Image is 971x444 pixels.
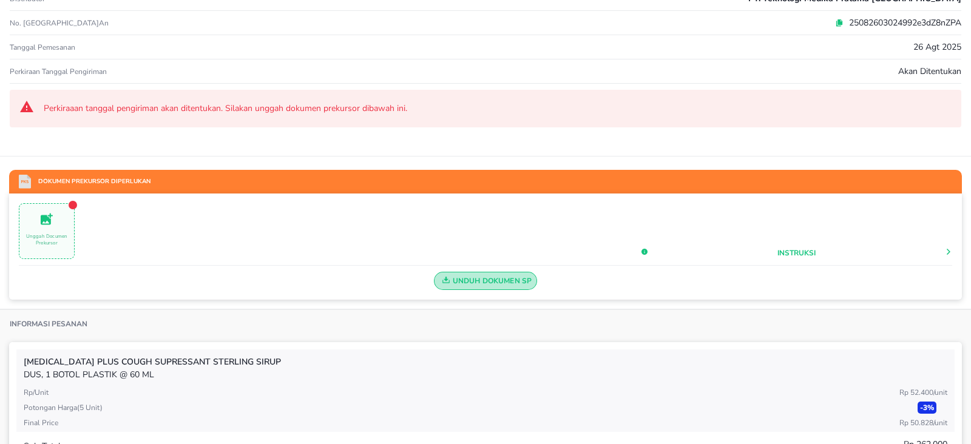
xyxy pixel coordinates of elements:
button: Unduh Dokumen SP [434,272,538,290]
p: Potongan harga ( 5 Unit ) [24,402,103,413]
button: Instruksi [777,247,816,258]
p: 25082603024992e3dZ8nZPA [844,16,961,29]
p: Dokumen Prekursor Diperlukan [31,177,151,186]
span: / Unit [933,388,947,397]
p: Unggah Documen Prekursor [19,233,74,246]
p: Perkiraan Tanggal Pengiriman [10,67,107,76]
p: - 3 % [918,402,936,414]
p: [MEDICAL_DATA] PLUS COUGH SUPRESSANT Sterling SIRUP [24,355,947,368]
p: Rp/Unit [24,387,49,398]
span: Perkiraaan tanggal pengiriman akan ditentukan. Silakan unggah dokumen prekursor dibawah ini. [44,103,952,115]
p: Rp 52.400 [899,387,947,398]
p: 26 Agt 2025 [913,41,961,53]
p: DUS, 1 BOTOL PLASTIK @ 60 ML [24,368,947,381]
span: / Unit [933,418,947,428]
p: Informasi Pesanan [10,319,87,329]
p: No. [GEOGRAPHIC_DATA]an [10,18,327,28]
p: Tanggal pemesanan [10,42,75,52]
p: Final Price [24,417,58,428]
span: Unduh Dokumen SP [439,273,532,289]
p: Rp 50.828 [899,417,947,428]
p: Akan ditentukan [898,65,961,78]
